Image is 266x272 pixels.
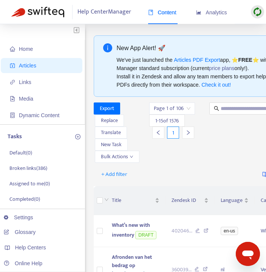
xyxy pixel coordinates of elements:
[10,63,15,68] span: account-book
[221,227,238,235] span: en-us
[19,79,31,85] span: Links
[19,46,33,52] span: Home
[96,168,133,180] button: + Add filter
[104,197,109,202] span: down
[101,128,121,137] span: Translate
[236,242,260,266] iframe: Button to launch messaging window
[95,115,124,127] button: Replace
[10,113,15,118] span: container
[95,139,128,151] button: New Task
[10,96,15,101] span: file-image
[95,127,127,139] button: Translate
[8,132,22,141] p: Tasks
[19,112,59,118] span: Dynamic Content
[172,196,203,205] span: Zendesk ID
[148,10,153,15] span: book
[100,104,114,113] span: Export
[4,229,36,235] a: Glossary
[103,43,112,52] span: info-circle
[94,102,120,115] button: Export
[155,117,179,125] span: 1 - 15 of 1576
[238,57,252,63] b: FREE
[19,63,36,69] span: Articles
[9,164,47,172] p: Broken links ( 386 )
[253,7,262,17] img: sync.dc5367851b00ba804db3.png
[156,130,161,135] span: left
[4,260,42,266] a: Online Help
[215,186,255,215] th: Language
[167,127,179,139] div: 1
[186,130,191,135] span: right
[19,96,33,102] span: Media
[15,244,46,251] span: Help Centers
[172,227,192,235] span: 402046 ...
[77,5,131,19] span: Help Center Manager
[209,65,235,71] a: price plans
[101,153,133,161] span: Bulk Actions
[9,180,50,188] p: Assigned to me ( 0 )
[165,186,215,215] th: Zendesk ID
[112,221,150,239] span: What’s new with inventory
[221,196,243,205] span: Language
[130,155,133,159] span: down
[106,186,165,215] th: Title
[11,7,64,17] img: Swifteq
[135,231,156,239] span: DRAFT
[9,195,40,203] p: Completed ( 0 )
[214,106,219,111] span: search
[10,46,15,52] span: home
[201,82,231,88] a: Check it out!
[75,134,80,139] span: plus-circle
[101,141,122,149] span: New Task
[95,151,139,163] button: Bulk Actionsdown
[148,9,176,15] span: Content
[4,214,33,220] a: Settings
[101,116,118,125] span: Replace
[10,79,15,85] span: link
[112,196,153,205] span: Title
[101,170,127,179] span: + Add filter
[196,10,201,15] span: area-chart
[174,57,220,63] a: Articles PDF Export
[9,149,32,157] p: Default ( 0 )
[196,9,227,15] span: Analytics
